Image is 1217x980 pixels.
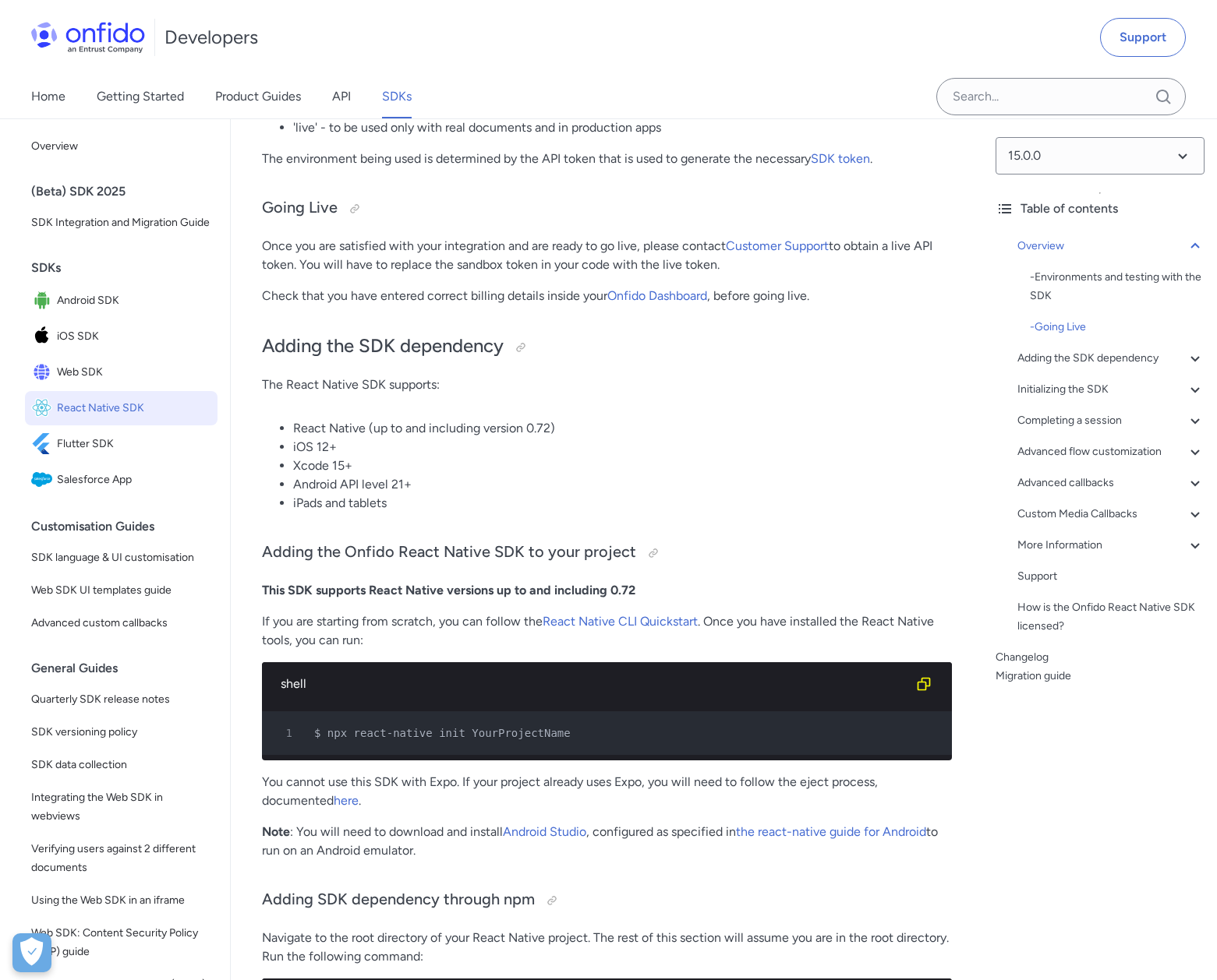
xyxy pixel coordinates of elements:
p: Check that you have entered correct billing details inside your , before going live. [262,287,952,305]
a: Overview [25,131,218,162]
img: IconiOS SDK [31,326,57,347]
a: SDK language & UI customisation [25,542,218,573]
span: Integrating the Web SDK in webviews [31,788,211,826]
p: Once you are satisfied with your integration and are ready to go live, please contact to obtain a... [262,237,952,274]
span: Quarterly SDK release notes [31,690,211,709]
a: Support [1100,18,1186,57]
div: shell [281,675,908,693]
a: React Native CLI Quickstart [543,614,698,629]
span: Android SDK [57,290,211,312]
a: the react-native guide for Android [736,824,926,839]
span: SDK versioning policy [31,723,211,742]
h3: Going Live [262,196,952,221]
span: Overview [31,137,211,156]
a: Adding the SDK dependency [1017,349,1205,368]
button: Copy code snippet button [908,668,939,700]
div: Cookie Preferences [12,933,51,972]
a: SDK versioning policy [25,717,218,748]
img: IconFlutter SDK [31,433,57,455]
img: IconReact Native SDK [31,397,57,419]
h2: Adding the SDK dependency [262,333,952,360]
a: Changelog [996,648,1205,667]
p: If you are starting from scratch, you can follow the . Once you have installed the React Native t... [262,612,952,650]
a: Overview [1017,237,1205,256]
p: Navigate to the root directory of your React Native project. The rest of this section will assume... [262,929,952,966]
a: Integrating the Web SDK in webviews [25,782,218,832]
a: Custom Media Callbacks [1017,505,1205,523]
p: The React Native SDK supports: [262,375,952,394]
div: SDKs [31,252,224,284]
a: IconReact Native SDKReact Native SDK [25,391,218,425]
li: Xcode 15+ [293,457,952,475]
a: Advanced flow customization [1017,442,1205,461]
div: General Guides [31,653,224,684]
span: Using the Web SDK in an iframe [31,891,211,910]
a: Advanced callbacks [1017,474,1205,492]
p: : You will need to download and install , configured as specified in to run on an Android emulator. [262,823,952,860]
li: iPads and tablets [293,494,952,513]
span: React Native SDK [57,397,211,419]
a: Migration guide [996,667,1205,686]
img: IconWeb SDK [31,361,57,383]
a: Support [1017,567,1205,586]
img: Onfido Logo [31,22,145,53]
a: SDK token [811,151,870,166]
span: SDK language & UI customisation [31,548,211,567]
a: Web SDK UI templates guide [25,575,218,606]
a: Onfido Dashboard [607,288,707,303]
input: Onfido search input field [936,78,1186,115]
span: Web SDK: Content Security Policy (CSP) guide [31,924,211,961]
a: Verifying users against 2 different documents [25,834,218,883]
a: Home [31,75,65,118]
a: Web SDK: Content Security Policy (CSP) guide [25,918,218,968]
h3: Adding SDK dependency through npm [262,888,952,913]
a: IconWeb SDKWeb SDK [25,355,218,390]
img: IconSalesforce App [31,469,57,491]
p: The environment being used is determined by the API token that is used to generate the necessary . [262,150,952,168]
span: Verifying users against 2 different documents [31,840,211,877]
a: Initializing the SDK [1017,380,1205,399]
a: -Environments and testing with the SDK [1030,268,1205,305]
span: Advanced custom callbacks [31,614,211,633]
a: IconAndroid SDKAndroid SDK [25,284,218,318]
a: Completing a session [1017,411,1205,430]
div: (Beta) SDK 2025 [31,176,224,207]
strong: This SDK supports React Native versions up to and including 0.72 [262,583,635,598]
a: IconiOS SDKiOS SDK [25,319,218,354]
a: More Information [1017,536,1205,555]
li: Android API level 21+ [293,475,952,494]
a: Quarterly SDK release notes [25,684,218,715]
span: $ npx react-native init YourProjectName [314,727,571,739]
span: 1 [268,724,303,742]
a: here [334,793,359,808]
a: API [332,75,351,118]
a: SDK Integration and Migration Guide [25,207,218,238]
span: Flutter SDK [57,433,211,455]
span: Salesforce App [57,469,211,491]
p: You cannot use this SDK with Expo. If your project already uses Expo, you will need to follow the... [262,773,952,810]
li: iOS 12+ [293,438,952,457]
h1: Developers [165,25,258,50]
span: SDK Integration and Migration Guide [31,213,211,232]
a: -Going Live [1030,318,1205,337]
a: Customer Support [726,238,829,253]
div: - Going Live [1030,318,1205,337]
a: Advanced custom callbacks [25,608,218,639]
span: iOS SDK [57,326,211,347]
li: 'live' - to be used only with real documents and in production apps [293,118,952,137]
a: How is the Onfido React Native SDK licensed? [1017,598,1205,636]
a: Android Studio [503,824,586,839]
a: Product Guides [215,75,301,118]
a: IconFlutter SDKFlutter SDK [25,427,218,461]
img: IconAndroid SDK [31,290,57,312]
strong: Note [262,824,290,839]
h3: Adding the Onfido React Native SDK to your project [262,541,952,566]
